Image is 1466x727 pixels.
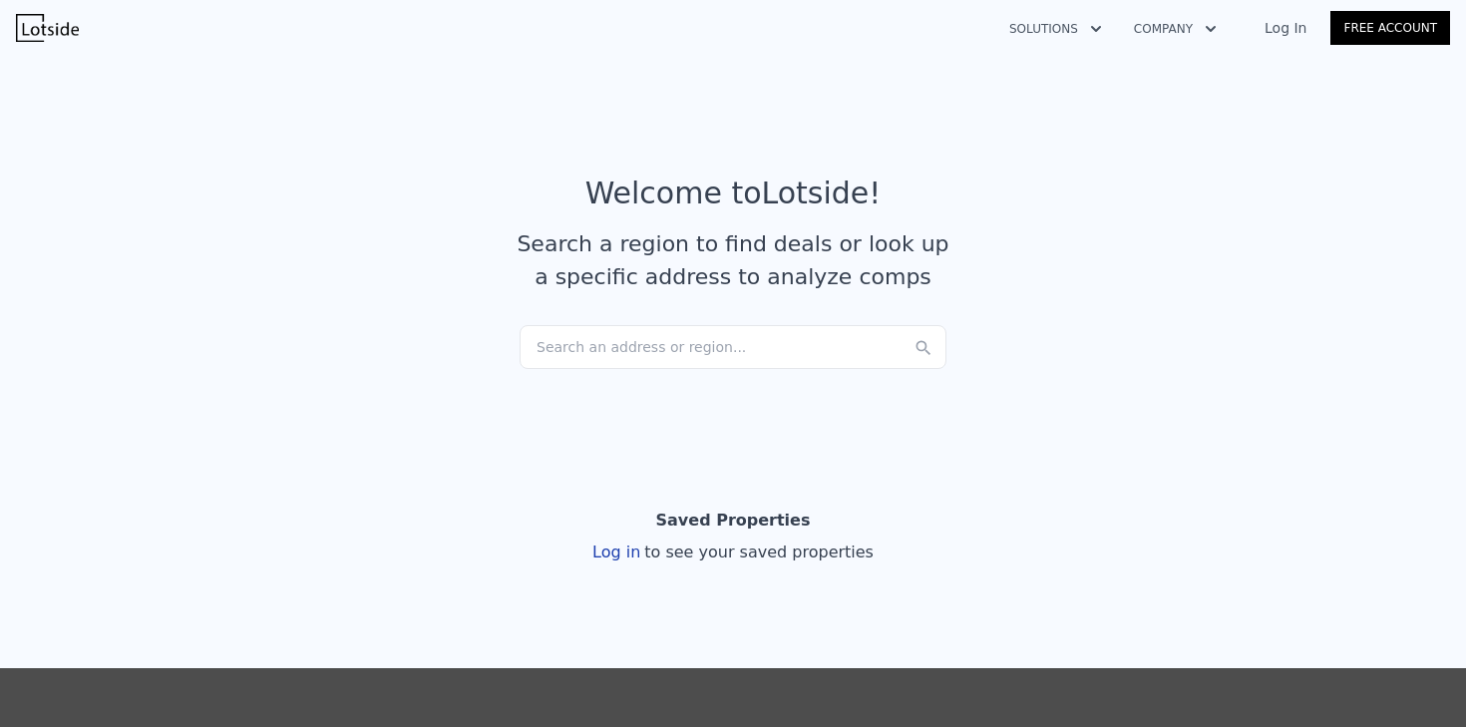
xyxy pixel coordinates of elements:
div: Saved Properties [656,501,811,541]
span: to see your saved properties [640,543,874,561]
div: Search a region to find deals or look up a specific address to analyze comps [510,227,956,293]
img: Lotside [16,14,79,42]
div: Log in [592,541,874,564]
a: Log In [1241,18,1330,38]
button: Company [1118,11,1233,47]
a: Free Account [1330,11,1450,45]
div: Welcome to Lotside ! [585,176,882,211]
div: Search an address or region... [520,325,946,369]
button: Solutions [993,11,1118,47]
